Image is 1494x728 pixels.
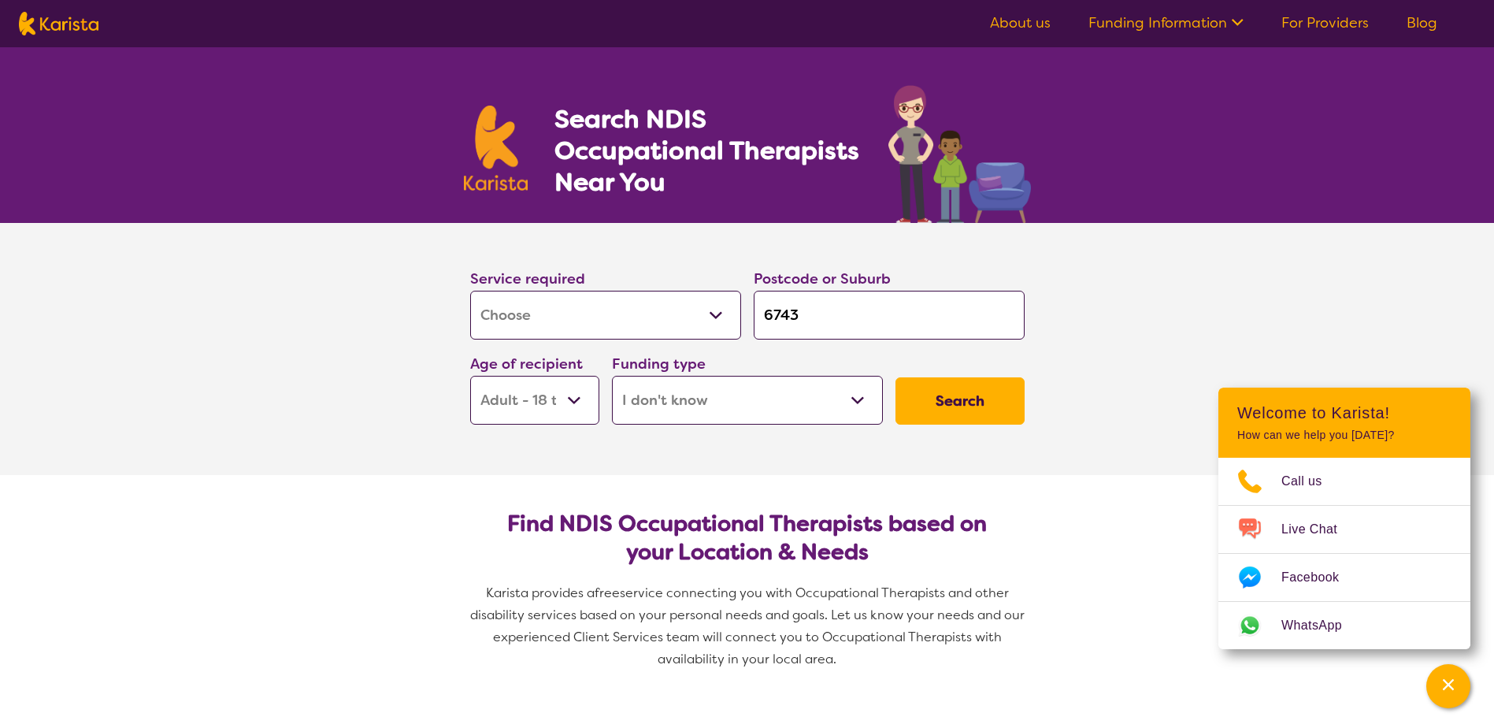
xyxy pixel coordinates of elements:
[464,106,528,191] img: Karista logo
[1281,566,1358,589] span: Facebook
[595,585,620,601] span: free
[470,355,583,373] label: Age of recipient
[19,12,98,35] img: Karista logo
[1281,614,1361,637] span: WhatsApp
[754,291,1025,340] input: Type
[895,377,1025,425] button: Search
[1426,664,1470,708] button: Channel Menu
[1237,429,1451,442] p: How can we help you [DATE]?
[612,355,706,373] label: Funding type
[1218,602,1470,649] a: Web link opens in a new tab.
[483,510,1012,566] h2: Find NDIS Occupational Therapists based on your Location & Needs
[754,269,891,288] label: Postcode or Suburb
[1218,458,1470,649] ul: Choose channel
[470,585,1028,667] span: service connecting you with Occupational Therapists and other disability services based on your p...
[486,585,595,601] span: Karista provides a
[1218,388,1470,649] div: Channel Menu
[1088,13,1244,32] a: Funding Information
[554,103,861,198] h1: Search NDIS Occupational Therapists Near You
[888,85,1031,223] img: occupational-therapy
[1407,13,1437,32] a: Blog
[470,269,585,288] label: Service required
[1281,518,1356,541] span: Live Chat
[1237,403,1451,422] h2: Welcome to Karista!
[990,13,1051,32] a: About us
[1281,470,1341,493] span: Call us
[1281,13,1369,32] a: For Providers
